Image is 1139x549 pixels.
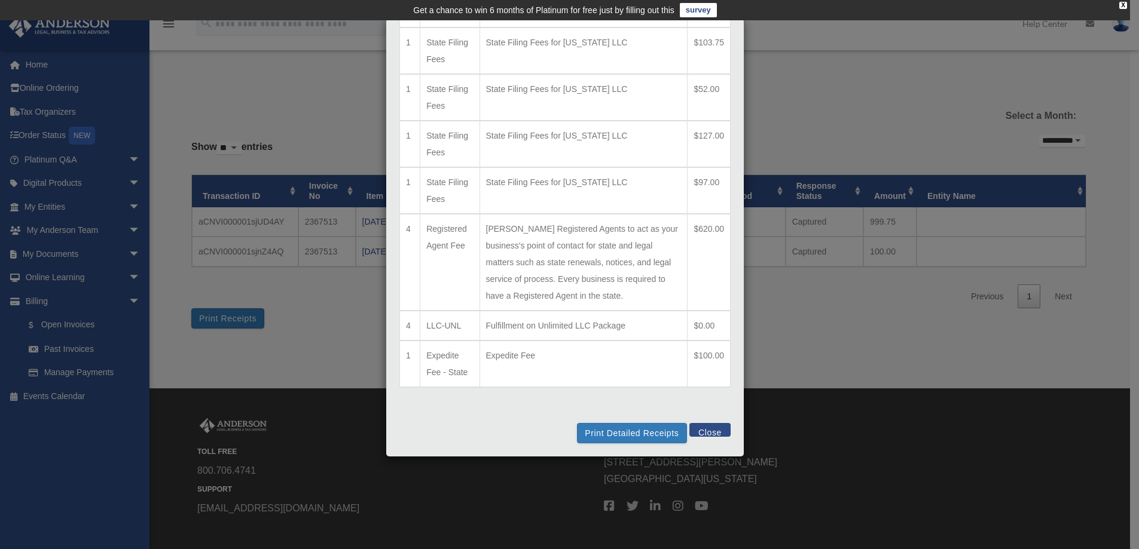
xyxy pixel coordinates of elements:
td: Registered Agent Fee [420,214,480,311]
td: 4 [400,214,420,311]
td: LLC-UNL [420,311,480,341]
td: 4 [400,311,420,341]
td: [PERSON_NAME] Registered Agents to act as your business's point of contact for state and legal ma... [480,214,688,311]
td: State Filing Fees [420,121,480,167]
td: $97.00 [688,167,731,214]
td: 1 [400,27,420,74]
td: 1 [400,341,420,387]
td: State Filing Fees for [US_STATE] LLC [480,167,688,214]
td: $620.00 [688,214,731,311]
td: Expedite Fee - State [420,341,480,387]
button: Close [689,423,731,437]
td: $52.00 [688,74,731,121]
td: $127.00 [688,121,731,167]
button: Print Detailed Receipts [577,423,686,443]
td: $0.00 [688,311,731,341]
td: $103.75 [688,27,731,74]
a: survey [680,3,717,17]
td: $100.00 [688,341,731,387]
td: State Filing Fees for [US_STATE] LLC [480,121,688,167]
td: Expedite Fee [480,341,688,387]
td: State Filing Fees [420,27,480,74]
div: close [1119,2,1127,9]
td: State Filing Fees for [US_STATE] LLC [480,74,688,121]
td: State Filing Fees [420,167,480,214]
td: Fulfillment on Unlimited LLC Package [480,311,688,341]
td: 1 [400,167,420,214]
td: 1 [400,121,420,167]
td: State Filing Fees for [US_STATE] LLC [480,27,688,74]
td: 1 [400,74,420,121]
div: Get a chance to win 6 months of Platinum for free just by filling out this [413,3,674,17]
td: State Filing Fees [420,74,480,121]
